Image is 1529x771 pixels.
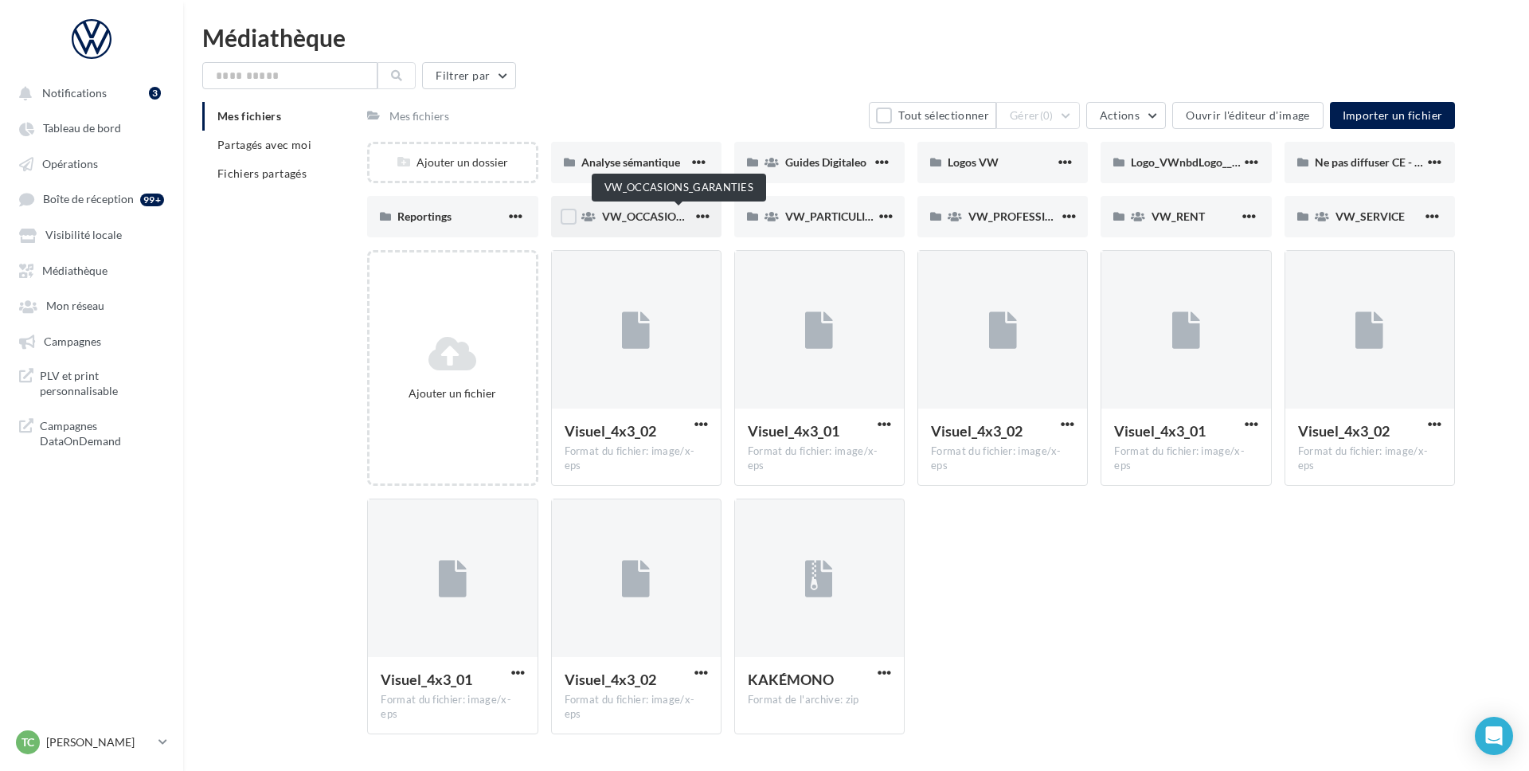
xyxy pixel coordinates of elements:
a: Visibilité locale [10,220,174,249]
div: Format du fichier: image/x-eps [565,693,708,722]
span: Visuel_4x3_01 [748,422,839,440]
span: (0) [1040,109,1054,122]
span: Mon réseau [46,299,104,313]
span: Notifications [42,86,107,100]
a: PLV et print personnalisable [10,362,174,405]
span: VW_PARTICULIERS [785,209,885,223]
span: Visuel_4x3_02 [565,422,656,440]
div: Format du fichier: image/x-eps [931,444,1074,473]
a: Boîte de réception 99+ [10,184,174,213]
span: Visuel_4x3_02 [565,671,656,688]
span: Actions [1100,108,1140,122]
a: TC [PERSON_NAME] [13,727,170,757]
span: VW_OCCASIONS_GARANTIES [602,209,758,223]
span: KAKÉMONO [748,671,834,688]
a: Campagnes [10,327,174,355]
a: Opérations [10,149,174,178]
span: Mes fichiers [217,109,281,123]
div: Open Intercom Messenger [1475,717,1513,755]
a: Tableau de bord [10,113,174,142]
a: Médiathèque [10,256,174,284]
span: Logo_VWnbdLogo__QUI A MIS DES FICHIERS_Merci_Claire [1131,155,1427,169]
span: Guides Digitaleo [785,155,866,169]
span: Boîte de réception [43,193,134,206]
div: Format du fichier: image/x-eps [1298,444,1441,473]
div: Ajouter un dossier [370,155,535,170]
div: Format du fichier: image/x-eps [565,444,708,473]
span: VW_SERVICE [1335,209,1405,223]
div: Format du fichier: image/x-eps [1114,444,1257,473]
span: Tableau de bord [43,122,121,135]
span: Visuel_4x3_01 [381,671,472,688]
div: VW_OCCASIONS_GARANTIES [592,174,766,202]
div: Format du fichier: image/x-eps [748,444,891,473]
span: Ne pas diffuser CE - Vignette operation [1315,155,1507,169]
div: Médiathèque [202,25,1510,49]
span: PLV et print personnalisable [40,368,164,399]
span: Visuel_4x3_02 [1298,422,1390,440]
span: Opérations [42,157,98,170]
a: Mon réseau [10,291,174,319]
span: VW_PROFESSIONNELS [968,209,1089,223]
div: Format de l'archive: zip [748,693,891,707]
span: VW_RENT [1152,209,1205,223]
button: Ouvrir l'éditeur d'image [1172,102,1323,129]
span: Visuel_4x3_02 [931,422,1023,440]
div: Mes fichiers [389,108,449,124]
a: Campagnes DataOnDemand [10,412,174,456]
span: Campagnes DataOnDemand [40,418,164,449]
span: Visuel_4x3_01 [1114,422,1206,440]
span: Campagnes [44,335,101,348]
span: Médiathèque [42,264,108,277]
span: Analyse sémantique [581,155,680,169]
div: Format du fichier: image/x-eps [381,693,524,722]
span: Partagés avec moi [217,138,311,151]
span: Fichiers partagés [217,166,307,180]
button: Actions [1086,102,1166,129]
span: Importer un fichier [1343,108,1443,122]
button: Filtrer par [422,62,516,89]
span: TC [22,734,34,750]
button: Importer un fichier [1330,102,1456,129]
span: Visibilité locale [45,229,122,242]
div: Ajouter un fichier [376,385,529,401]
span: Reportings [397,209,452,223]
span: Logos VW [948,155,999,169]
button: Notifications 3 [10,78,167,107]
button: Tout sélectionner [869,102,996,129]
div: 3 [149,87,161,100]
button: Gérer(0) [996,102,1080,129]
div: 99+ [140,194,164,206]
p: [PERSON_NAME] [46,734,152,750]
